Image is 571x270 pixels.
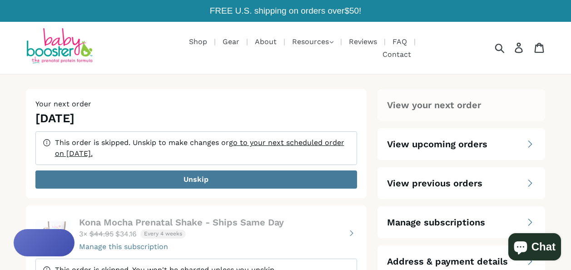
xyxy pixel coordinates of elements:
button: Resources [288,35,338,49]
span: View upcoming orders [387,138,487,150]
span: This order is skipped. Unskip to make changes or [55,138,344,158]
a: FAQ [388,36,412,47]
span: Manage subscriptions [387,216,485,229]
a: About [250,36,281,47]
span: 50 [349,6,359,15]
a: View previous orders [377,167,545,199]
span: $ [344,6,349,15]
h1: Your next order [35,99,357,110]
a: View your next order [377,89,545,121]
a: Reviews [344,36,382,47]
span: View previous orders [387,177,482,190]
a: Gear [218,36,244,47]
inbox-online-store-chat: Shopify online store chat [506,233,564,263]
a: Manage subscriptions [377,206,545,238]
span: Address & payment details [387,255,508,268]
a: Shop [184,36,212,47]
a: View upcoming orders [377,128,545,160]
a: Contact [378,49,416,60]
h2: [DATE] [35,111,357,126]
button: Unskip [35,170,357,189]
span: View your next order [387,99,481,111]
button: Rewards [14,229,74,256]
a: go to your next scheduled order on [DATE]. [55,138,344,158]
div: Unskip [184,176,209,183]
input: Search [498,38,523,58]
img: Baby Booster Prenatal Protein Supplements [25,28,93,65]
